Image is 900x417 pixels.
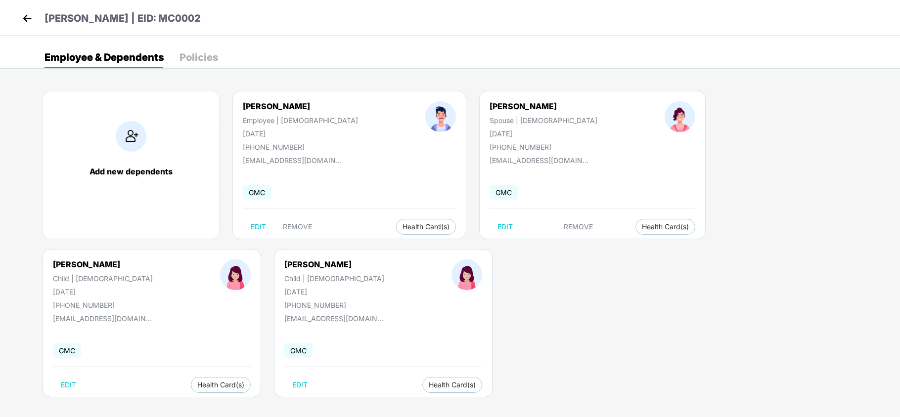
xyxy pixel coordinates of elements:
[53,288,153,296] div: [DATE]
[556,219,601,235] button: REMOVE
[284,377,315,393] button: EDIT
[422,377,482,393] button: Health Card(s)
[403,224,450,229] span: Health Card(s)
[490,129,597,138] div: [DATE]
[425,101,456,132] img: profileImage
[665,101,695,132] img: profileImage
[451,259,482,290] img: profileImage
[283,223,312,231] span: REMOVE
[429,382,476,387] span: Health Card(s)
[197,382,244,387] span: Health Card(s)
[564,223,593,231] span: REMOVE
[243,129,358,138] div: [DATE]
[490,143,597,151] div: [PHONE_NUMBER]
[243,219,274,235] button: EDIT
[284,288,384,296] div: [DATE]
[53,314,152,323] div: [EMAIL_ADDRESS][DOMAIN_NAME]
[243,185,271,200] span: GMC
[490,101,597,111] div: [PERSON_NAME]
[20,11,35,26] img: back
[53,301,153,309] div: [PHONE_NUMBER]
[284,274,384,283] div: Child | [DEMOGRAPHIC_DATA]
[497,223,513,231] span: EDIT
[490,116,597,125] div: Spouse | [DEMOGRAPHIC_DATA]
[490,185,518,200] span: GMC
[243,101,358,111] div: [PERSON_NAME]
[292,381,308,389] span: EDIT
[53,167,209,176] div: Add new dependents
[180,52,218,62] div: Policies
[243,116,358,125] div: Employee | [DEMOGRAPHIC_DATA]
[490,219,521,235] button: EDIT
[284,343,313,358] span: GMC
[275,219,320,235] button: REMOVE
[53,377,84,393] button: EDIT
[642,224,689,229] span: Health Card(s)
[284,301,384,309] div: [PHONE_NUMBER]
[284,259,384,269] div: [PERSON_NAME]
[53,274,153,283] div: Child | [DEMOGRAPHIC_DATA]
[116,121,146,152] img: addIcon
[220,259,251,290] img: profileImage
[45,52,164,62] div: Employee & Dependents
[45,11,201,26] p: [PERSON_NAME] | EID: MC0002
[243,156,342,165] div: [EMAIL_ADDRESS][DOMAIN_NAME]
[61,381,76,389] span: EDIT
[396,219,456,235] button: Health Card(s)
[53,343,81,358] span: GMC
[284,314,383,323] div: [EMAIL_ADDRESS][DOMAIN_NAME]
[191,377,251,393] button: Health Card(s)
[635,219,695,235] button: Health Card(s)
[251,223,266,231] span: EDIT
[243,143,358,151] div: [PHONE_NUMBER]
[490,156,588,165] div: [EMAIL_ADDRESS][DOMAIN_NAME]
[53,259,153,269] div: [PERSON_NAME]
